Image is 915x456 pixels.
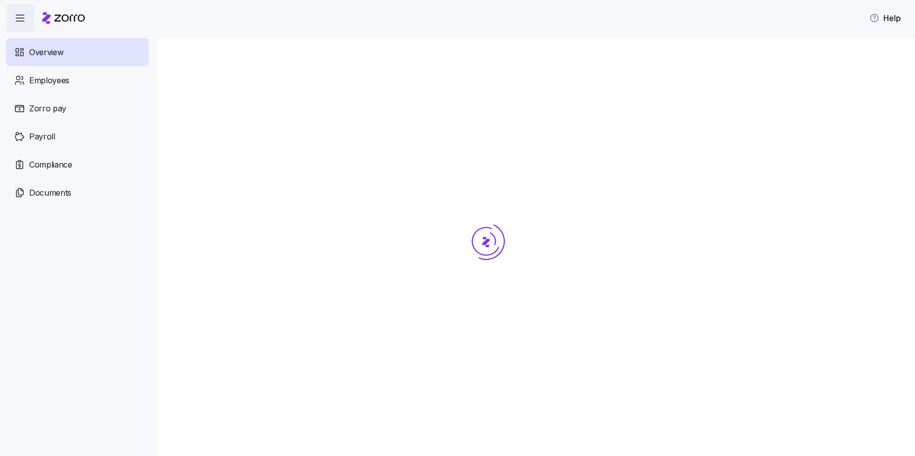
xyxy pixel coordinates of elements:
span: Help [869,12,901,24]
a: Compliance [6,150,149,179]
a: Payroll [6,122,149,150]
a: Zorro pay [6,94,149,122]
a: Overview [6,38,149,66]
span: Overview [29,46,63,59]
span: Compliance [29,159,72,171]
span: Zorro pay [29,102,66,115]
a: Documents [6,179,149,207]
span: Payroll [29,130,55,143]
button: Help [861,8,909,28]
span: Documents [29,187,71,199]
a: Employees [6,66,149,94]
span: Employees [29,74,69,87]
